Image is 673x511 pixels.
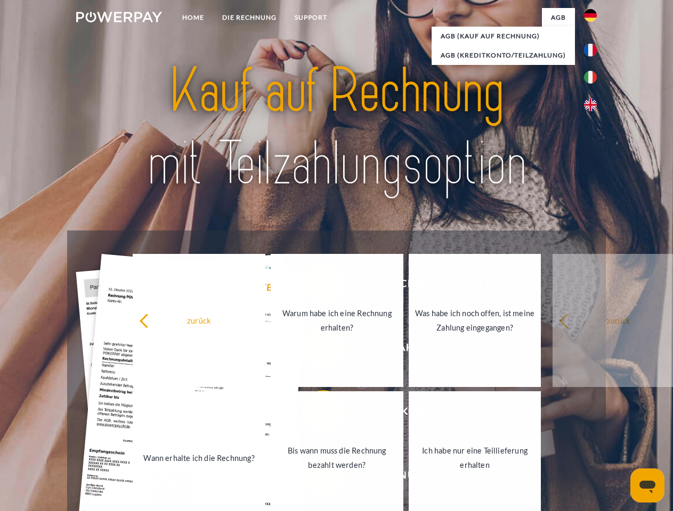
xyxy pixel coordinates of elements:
[432,27,575,46] a: AGB (Kauf auf Rechnung)
[409,254,541,387] a: Was habe ich noch offen, ist meine Zahlung eingegangen?
[139,313,259,327] div: zurück
[415,306,535,335] div: Was habe ich noch offen, ist meine Zahlung eingegangen?
[139,450,259,465] div: Wann erhalte ich die Rechnung?
[584,98,597,111] img: en
[277,443,397,472] div: Bis wann muss die Rechnung bezahlt werden?
[173,8,213,27] a: Home
[630,468,664,502] iframe: Schaltfläche zum Öffnen des Messaging-Fensters
[415,443,535,472] div: Ich habe nur eine Teillieferung erhalten
[213,8,286,27] a: DIE RECHNUNG
[102,51,571,204] img: title-powerpay_de.svg
[542,8,575,27] a: agb
[584,9,597,22] img: de
[584,44,597,56] img: fr
[584,71,597,84] img: it
[432,46,575,65] a: AGB (Kreditkonto/Teilzahlung)
[277,306,397,335] div: Warum habe ich eine Rechnung erhalten?
[76,12,162,22] img: logo-powerpay-white.svg
[286,8,336,27] a: SUPPORT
